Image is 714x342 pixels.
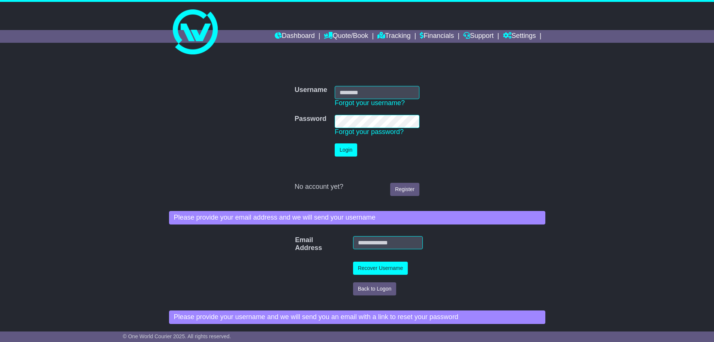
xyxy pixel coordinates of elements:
label: Email Address [291,236,305,252]
button: Login [335,143,357,157]
span: © One World Courier 2025. All rights reserved. [123,333,231,339]
label: Password [295,115,326,123]
a: Settings [503,30,536,43]
a: Financials [420,30,454,43]
a: Tracking [377,30,410,43]
a: Forgot your password? [335,128,404,136]
div: Please provide your email address and we will send your username [169,211,545,224]
a: Forgot your username? [335,99,405,107]
div: Please provide your username and we will send you an email with a link to reset your password [169,310,545,324]
a: Quote/Book [324,30,368,43]
div: No account yet? [295,183,419,191]
button: Recover Username [353,262,408,275]
a: Support [463,30,494,43]
a: Register [390,183,419,196]
a: Dashboard [275,30,315,43]
button: Back to Logon [353,282,397,295]
label: Username [295,86,327,94]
